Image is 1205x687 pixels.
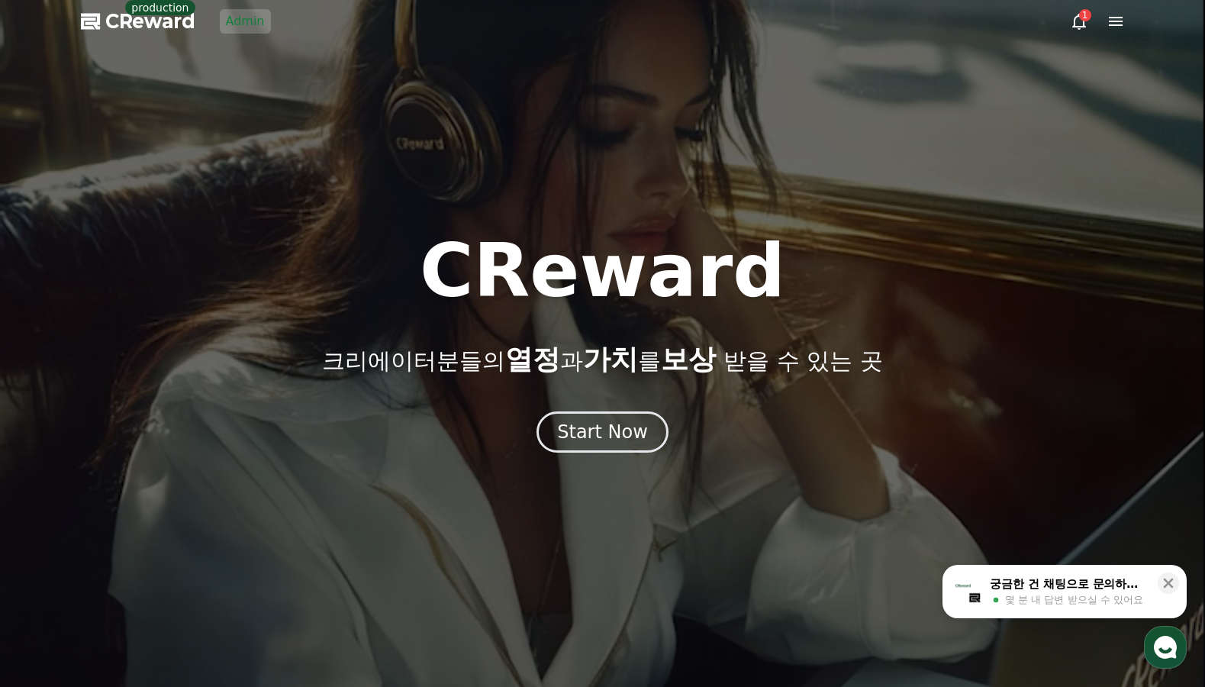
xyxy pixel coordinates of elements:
[1079,9,1091,21] div: 1
[1070,12,1088,31] a: 1
[661,343,716,375] span: 보상
[536,411,669,453] button: Start Now
[536,427,669,441] a: Start Now
[220,9,271,34] a: Admin
[505,343,560,375] span: 열정
[557,420,648,444] div: Start Now
[583,343,638,375] span: 가치
[322,344,882,375] p: 크리에이터분들의 과 를 받을 수 있는 곳
[105,9,195,34] span: CReward
[420,234,785,308] h1: CReward
[81,9,195,34] a: CReward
